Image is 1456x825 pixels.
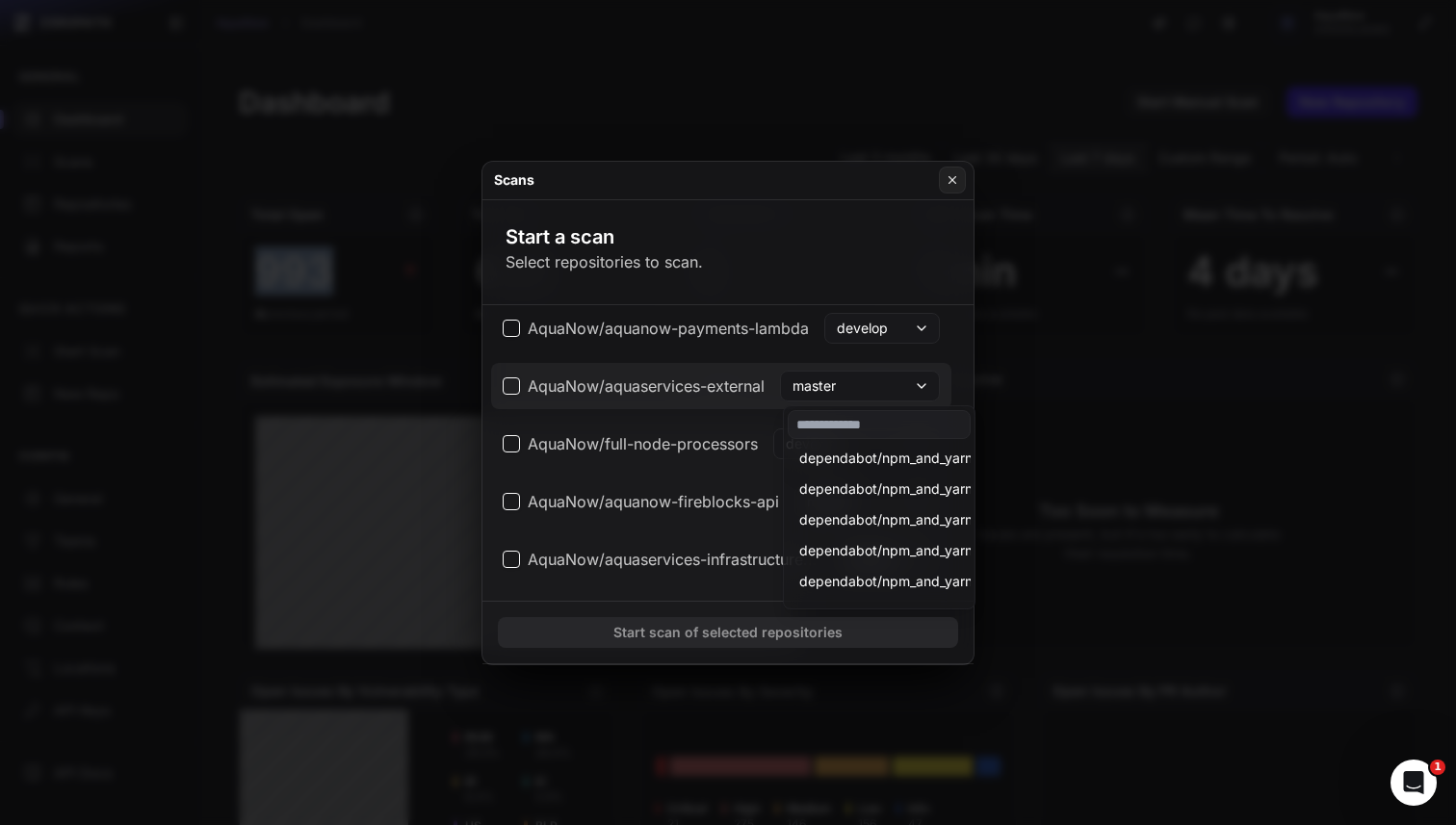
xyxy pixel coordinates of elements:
[788,535,1328,566] button: dependabot/npm_and_yarn/json5-2.2.3
[491,363,951,409] button: AquaNow/aquaservices-external master
[1430,760,1445,775] span: 1
[799,479,1135,499] span: dependabot/npm_and_yarn/debug-and-debug-4.3.4
[491,478,951,525] button: AquaNow/aquanow-fireblocks-api master
[491,305,951,351] button: AquaNow/aquanow-payments-lambda develop
[824,313,940,344] button: develop
[799,510,1163,529] span: dependabot/npm_and_yarn/decode-uri-component-0.2.2
[788,566,1328,597] button: dependabot/npm_and_yarn/minimist-1.2.8
[528,490,779,513] span: AquaNow/aquanow-fireblocks-api
[1391,760,1437,806] iframe: Intercom live chat
[793,376,836,396] span: master
[491,536,951,582] button: AquaNow/aquaservices-infrastructure-terraform develop
[783,405,975,609] div: master
[528,432,758,455] span: AquaNow/full-node-processors
[773,428,940,459] button: develop
[788,443,1328,474] button: dependabot/npm_and_yarn/ajv-6.12.6
[799,603,1031,622] span: dependabot/npm_and_yarn/qs-6.5.3
[528,548,817,571] span: AquaNow/aquaservices-infrastructure-terraform
[780,371,940,401] button: master
[837,319,888,338] span: develop
[799,572,1065,591] span: dependabot/npm_and_yarn/minimist-1.2.8
[528,374,765,398] span: AquaNow/aquaservices-external
[788,474,1328,504] button: dependabot/npm_and_yarn/debug-and-debug-4.3.4
[506,250,703,273] p: Select repositories to scan.
[494,170,534,190] h4: Scans
[491,421,951,467] button: AquaNow/full-node-processors develop
[799,449,1039,468] span: dependabot/npm_and_yarn/ajv-6.12.6
[788,504,1328,535] button: dependabot/npm_and_yarn/decode-uri-component-0.2.2
[528,317,809,340] span: AquaNow/aquanow-payments-lambda
[799,541,1050,560] span: dependabot/npm_and_yarn/json5-2.2.3
[506,223,703,250] h3: Start a scan
[498,617,958,648] button: Start scan of selected repositories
